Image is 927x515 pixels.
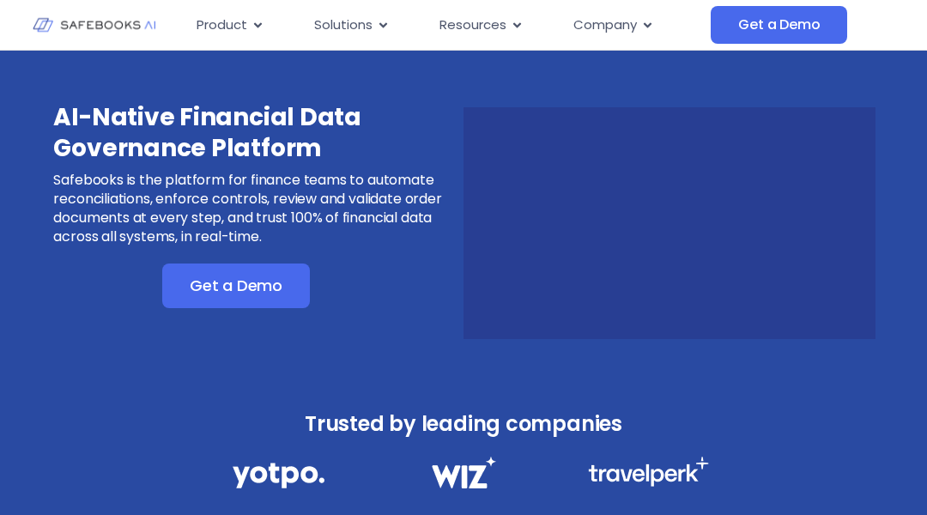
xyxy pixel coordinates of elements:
[53,102,461,164] h3: AI-Native Financial Data Governance Platform
[573,15,637,35] span: Company
[423,457,504,488] img: Financial Data Governance 2
[738,16,820,33] span: Get a Demo
[588,457,709,487] img: Financial Data Governance 3
[197,15,247,35] span: Product
[162,264,310,308] a: Get a Demo
[183,9,711,42] nav: Menu
[190,277,282,294] span: Get a Demo
[711,6,847,44] a: Get a Demo
[53,171,461,246] p: Safebooks is the platform for finance teams to automate reconciliations, enforce controls, review...
[439,15,506,35] span: Resources
[183,9,711,42] div: Menu Toggle
[314,15,373,35] span: Solutions
[233,457,324,494] img: Financial Data Governance 1
[195,408,732,439] h3: Trusted by leading companies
